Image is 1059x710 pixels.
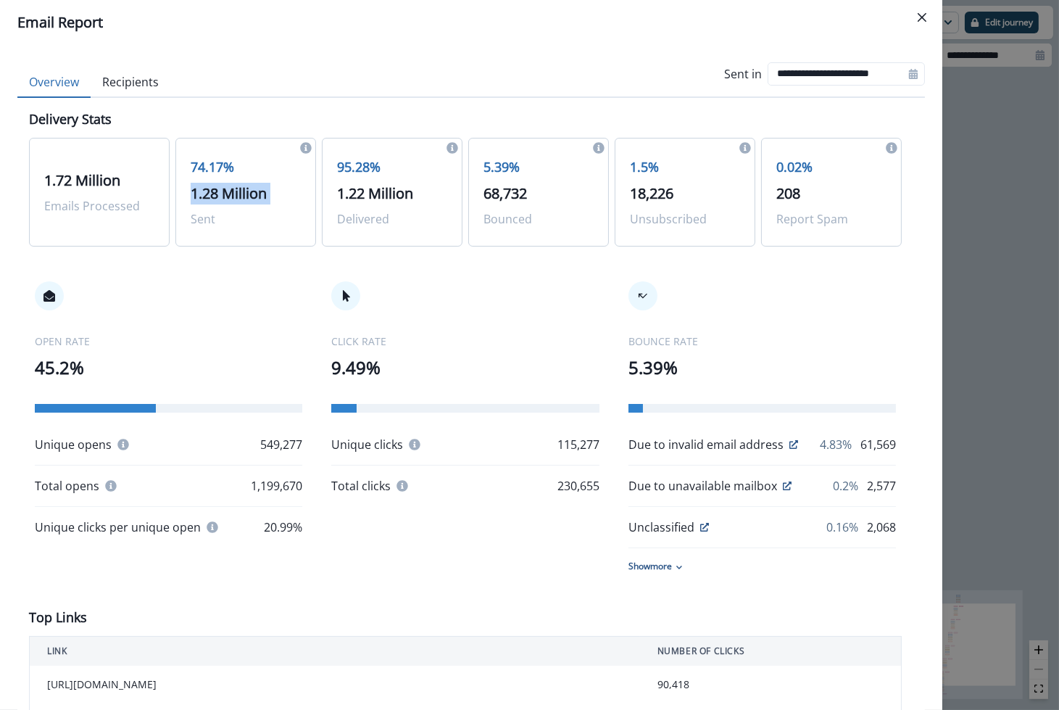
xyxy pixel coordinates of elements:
p: 1.5% [630,157,740,177]
p: 2,577 [867,477,896,495]
p: Bounced [483,210,594,228]
p: Due to unavailable mailbox [628,477,777,495]
p: Emails Processed [44,197,154,215]
th: LINK [30,637,640,666]
p: Delivery Stats [29,110,112,129]
p: CLICK RATE [331,334,599,349]
p: Report Spam [776,210,886,228]
p: Unsubscribed [630,210,740,228]
p: 5.39% [483,157,594,177]
p: OPEN RATE [35,334,302,349]
p: 5.39% [628,355,896,381]
td: 90,418 [640,666,902,703]
span: 1.22 Million [337,183,413,203]
span: 1.28 Million [191,183,267,203]
td: [URL][DOMAIN_NAME] [30,666,640,703]
p: Sent [191,210,301,228]
p: 45.2% [35,355,302,381]
p: 61,569 [860,436,896,453]
span: 68,732 [483,183,527,203]
span: 208 [776,183,800,203]
p: 549,277 [260,436,302,453]
p: Show more [628,560,672,573]
p: 0.2% [833,477,858,495]
th: NUMBER OF CLICKS [640,637,902,666]
p: Unique clicks [331,436,403,453]
p: Unclassified [628,519,694,536]
p: 0.02% [776,157,886,177]
p: 4.83% [820,436,852,453]
p: 9.49% [331,355,599,381]
p: 230,655 [557,477,599,495]
p: Unique opens [35,436,112,453]
div: Email Report [17,12,925,33]
p: 74.17% [191,157,301,177]
button: Recipients [91,67,170,98]
span: 1.72 Million [44,170,120,190]
p: Delivered [337,210,447,228]
p: 1,199,670 [251,477,302,495]
p: Unique clicks per unique open [35,519,201,536]
p: 2,068 [867,519,896,536]
p: Due to invalid email address [628,436,784,453]
p: 95.28% [337,157,447,177]
p: 115,277 [557,436,599,453]
p: 20.99% [264,519,302,536]
p: BOUNCE RATE [628,334,896,349]
span: 18,226 [630,183,673,203]
p: Top Links [29,608,87,627]
p: Total opens [35,477,99,495]
p: Sent in [724,65,762,83]
p: Total clicks [331,477,391,495]
p: 0.16% [826,519,858,536]
button: Overview [17,67,91,98]
button: Close [910,6,934,29]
